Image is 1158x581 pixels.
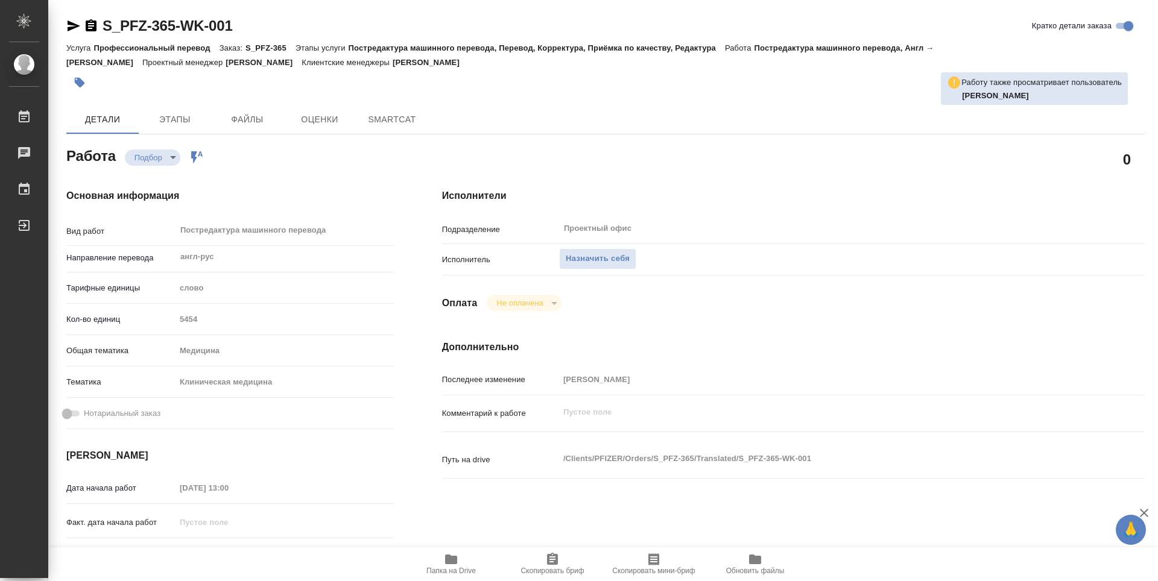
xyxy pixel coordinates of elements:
[131,152,166,163] button: Подбор
[66,69,93,96] button: Добавить тэг
[442,407,559,419] p: Комментарий к работе
[74,112,131,127] span: Детали
[487,295,561,311] div: Подбор
[218,112,276,127] span: Файлы
[442,296,478,310] h4: Оплата
[176,479,281,497] input: Пустое поле
[442,454,559,466] p: Путь на drive
[961,77,1122,89] p: Работу также просматривает пользователь
[1123,149,1131,169] h2: 0
[704,547,806,581] button: Обновить файлы
[726,567,785,575] span: Обновить файлы
[725,43,755,52] p: Работа
[176,310,394,328] input: Пустое поле
[520,567,584,575] span: Скопировать бриф
[393,58,469,67] p: [PERSON_NAME]
[66,376,176,388] p: Тематика
[566,252,630,266] span: Назначить себя
[66,252,176,264] p: Направление перевода
[302,58,393,67] p: Клиентские менеджеры
[176,513,281,531] input: Пустое поле
[296,43,349,52] p: Этапы услуги
[1121,517,1141,542] span: 🙏
[400,547,502,581] button: Папка на Drive
[962,91,1029,100] b: [PERSON_NAME]
[176,278,394,298] div: слово
[442,189,1145,203] h4: Исполнители
[426,567,476,575] span: Папка на Drive
[559,371,1086,388] input: Пустое поле
[66,144,116,166] h2: Работа
[66,448,394,463] h4: [PERSON_NAME]
[142,58,226,67] p: Проектный менеджер
[66,345,176,357] p: Общая тематика
[349,43,725,52] p: Постредактура машинного перевода, Перевод, Корректура, Приёмка по качеству, Редактура
[146,112,204,127] span: Этапы
[176,545,281,562] input: Пустое поле
[442,224,559,236] p: Подразделение
[66,225,176,237] p: Вид работ
[66,517,176,529] p: Факт. дата начала работ
[493,298,546,308] button: Не оплачена
[66,482,176,494] p: Дата начала работ
[363,112,421,127] span: SmartCat
[962,90,1122,102] p: Атминис Кристина
[93,43,219,52] p: Профессиональный перевод
[559,248,636,269] button: Назначить себя
[442,340,1145,354] h4: Дополнительно
[220,43,245,52] p: Заказ:
[66,189,394,203] h4: Основная информация
[442,254,559,266] p: Исполнитель
[176,372,394,392] div: Клиническая медицина
[502,547,603,581] button: Скопировать бриф
[66,282,176,294] p: Тарифные единицы
[1116,515,1146,545] button: 🙏
[125,149,180,166] div: Подбор
[66,19,81,33] button: Скопировать ссылку для ЯМессенджера
[84,19,98,33] button: Скопировать ссылку
[176,341,394,361] div: Медицина
[291,112,349,127] span: Оценки
[1032,20,1112,32] span: Кратко детали заказа
[66,313,176,325] p: Кол-во единиц
[559,448,1086,469] textarea: /Clients/PFIZER/Orders/S_PFZ-365/Translated/S_PFZ-365-WK-001
[442,374,559,386] p: Последнее изменение
[226,58,302,67] p: [PERSON_NAME]
[84,407,160,419] span: Нотариальный заказ
[103,17,233,34] a: S_PFZ-365-WK-001
[612,567,695,575] span: Скопировать мини-бриф
[245,43,296,52] p: S_PFZ-365
[603,547,704,581] button: Скопировать мини-бриф
[66,43,93,52] p: Услуга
